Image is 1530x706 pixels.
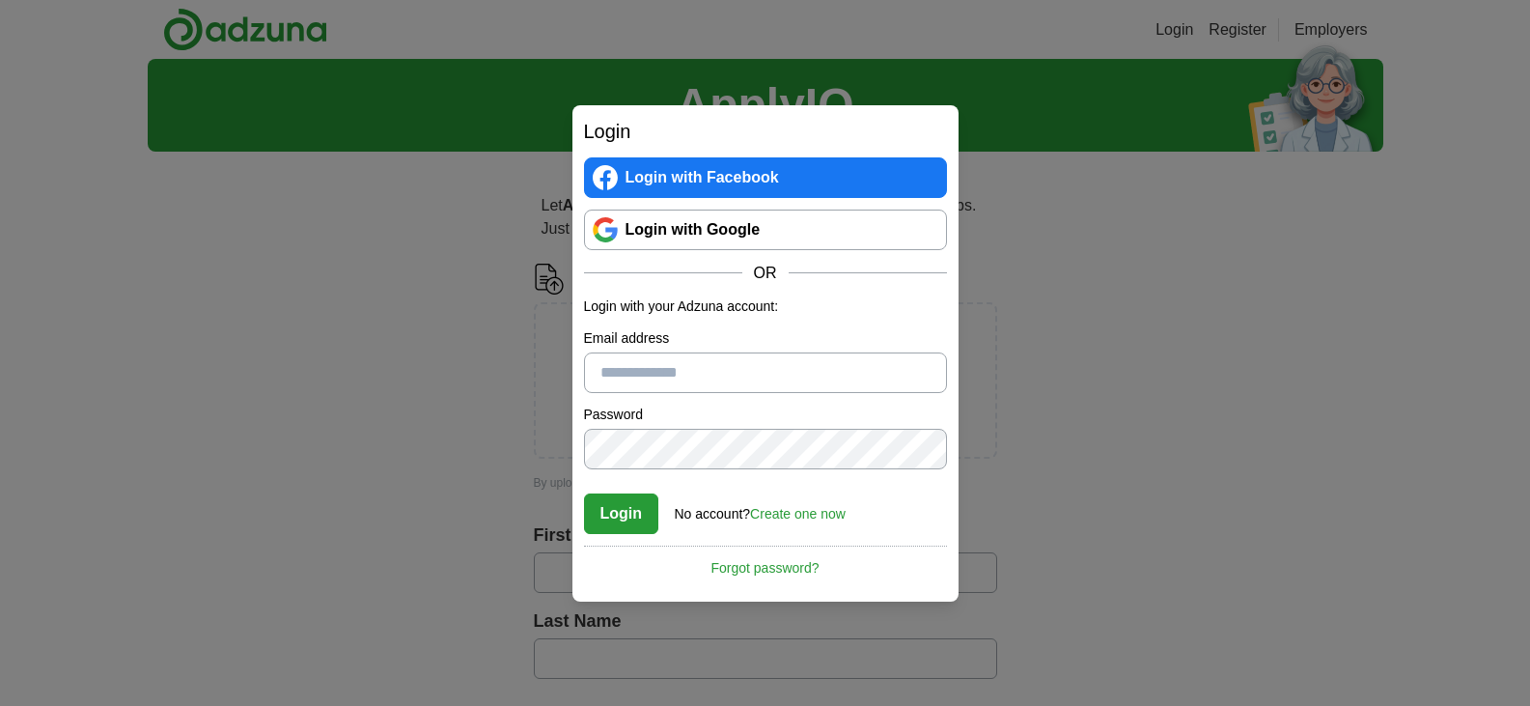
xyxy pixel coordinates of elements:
a: Login with Facebook [584,157,947,198]
span: OR [742,262,789,285]
button: Login [584,494,659,534]
a: Login with Google [584,210,947,250]
label: Email address [584,328,947,349]
a: Create one now [750,506,846,522]
h2: Login [584,117,947,146]
a: Forgot password? [584,546,947,579]
div: No account? [675,493,846,524]
label: Password [584,405,947,425]
p: Login with your Adzuna account: [584,297,947,317]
